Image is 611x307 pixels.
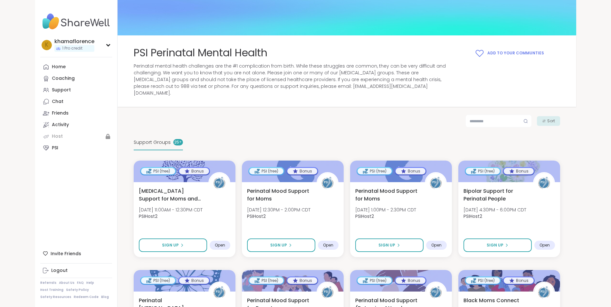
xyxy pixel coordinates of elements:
div: Invite Friends [40,248,112,259]
b: PSIHost2 [247,213,266,219]
img: PSIHost2 [534,283,554,302]
div: PSI (free) [466,168,500,174]
button: Sign Up [139,238,207,252]
div: Chat [52,98,63,105]
span: [DATE] 4:30PM - 6:00PM CDT [463,207,526,213]
div: Bonus [287,168,317,174]
a: Safety Policy [66,288,89,292]
img: PSIHost2 [209,283,229,302]
a: Redeem Code [74,295,99,299]
div: PSI (free) [141,168,175,174]
img: PSIHost2 [426,173,446,193]
div: Host [52,133,63,140]
span: Support Groups [134,139,171,146]
img: PSIHost2 [534,173,554,193]
span: [MEDICAL_DATA] Support for Moms and Birthing People [139,187,201,203]
span: PSI Perinatal Mental Health [134,46,267,60]
div: PSI (free) [466,277,500,284]
div: PSI (free) [249,277,283,284]
a: Safety Resources [40,295,71,299]
div: PSI (free) [358,168,392,174]
pre: + [179,139,181,145]
div: Bonus [504,277,534,284]
span: [DATE] 12:30PM - 2:00PM CDT [247,207,310,213]
div: Bonus [287,277,317,284]
img: PSIHost2 [318,283,338,302]
a: Chat [40,96,112,107]
a: Host [40,131,112,142]
div: PSI (free) [358,277,392,284]
b: PSIHost2 [355,213,374,219]
div: Bonus [396,277,425,284]
a: Home [40,61,112,73]
img: PSIHost2 [426,283,446,302]
span: Sort [547,118,555,124]
span: Open [323,243,333,248]
span: Sign Up [270,242,287,248]
span: Add to your Communties [487,50,544,56]
div: Bonus [179,277,209,284]
button: Sign Up [355,238,424,252]
button: Add to your Communties [459,46,560,60]
img: PSIHost2 [318,173,338,193]
span: Sign Up [378,242,395,248]
a: About Us [59,281,74,285]
span: Open [215,243,225,248]
span: Black Moms Connect [463,297,519,304]
div: Bonus [179,168,209,174]
a: FAQ [77,281,84,285]
a: Referrals [40,281,56,285]
span: Perinatal Mood Support for Moms [355,187,418,203]
a: Logout [40,265,112,276]
div: Friends [52,110,69,116]
a: Friends [40,107,112,119]
div: 25 [173,139,183,145]
span: [DATE] 1:00PM - 2:30PM CDT [355,207,416,213]
div: Activity [52,122,69,128]
span: Sign Up [487,242,503,248]
a: Blog [101,295,109,299]
a: Host Training [40,288,63,292]
span: [DATE] 11:00AM - 12:30PM CDT [139,207,203,213]
b: PSIHost2 [463,213,482,219]
span: k [45,41,48,49]
a: Help [86,281,94,285]
img: ShareWell Nav Logo [40,10,112,33]
div: Bonus [504,168,534,174]
a: PSI [40,142,112,154]
div: Home [52,64,66,70]
span: 1 Pro credit [62,46,82,51]
button: Sign Up [463,238,532,252]
span: Open [539,243,550,248]
div: Support [52,87,71,93]
img: PSIHost2 [209,173,229,193]
a: Activity [40,119,112,131]
div: PSI (free) [141,277,175,284]
span: Open [431,243,442,248]
div: Coaching [52,75,75,82]
div: PSI [52,145,58,151]
button: Sign Up [247,238,315,252]
div: Bonus [396,168,425,174]
a: Coaching [40,73,112,84]
span: Bipolar Support for Perinatal People [463,187,526,203]
span: Sign Up [162,242,179,248]
span: Perinatal Mood Support for Moms [247,187,310,203]
div: PSI (free) [249,168,283,174]
a: Support [40,84,112,96]
div: khamaflorence [54,38,94,45]
span: Perinatal mental health challenges are the #1 complication from birth. While these struggles are ... [134,63,451,97]
div: Logout [51,267,68,274]
b: PSIHost2 [139,213,158,219]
